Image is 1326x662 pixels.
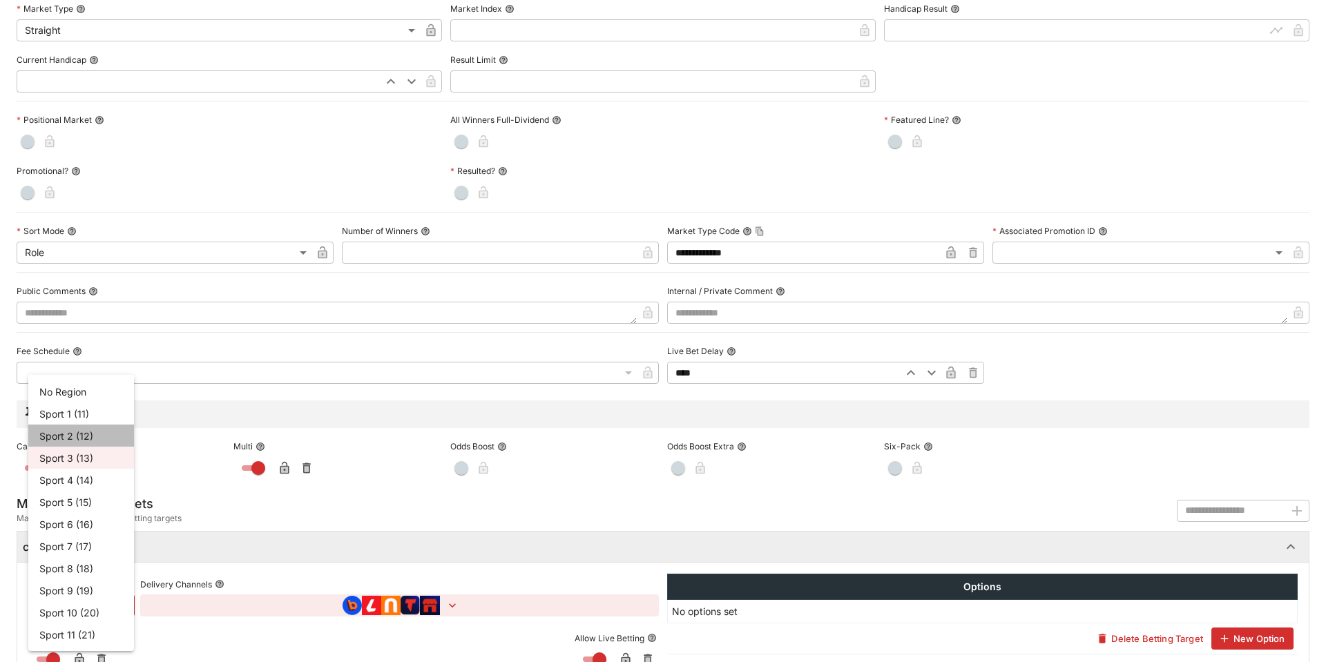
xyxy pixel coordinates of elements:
[28,513,134,535] li: Sport 6 (16)
[28,425,134,447] li: Sport 2 (12)
[28,380,134,402] li: No Region
[28,402,134,425] li: Sport 1 (11)
[28,469,134,491] li: Sport 4 (14)
[28,557,134,579] li: Sport 8 (18)
[28,447,134,469] li: Sport 3 (13)
[28,535,134,557] li: Sport 7 (17)
[28,623,134,645] li: Sport 11 (21)
[28,491,134,513] li: Sport 5 (15)
[28,579,134,601] li: Sport 9 (19)
[28,601,134,623] li: Sport 10 (20)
